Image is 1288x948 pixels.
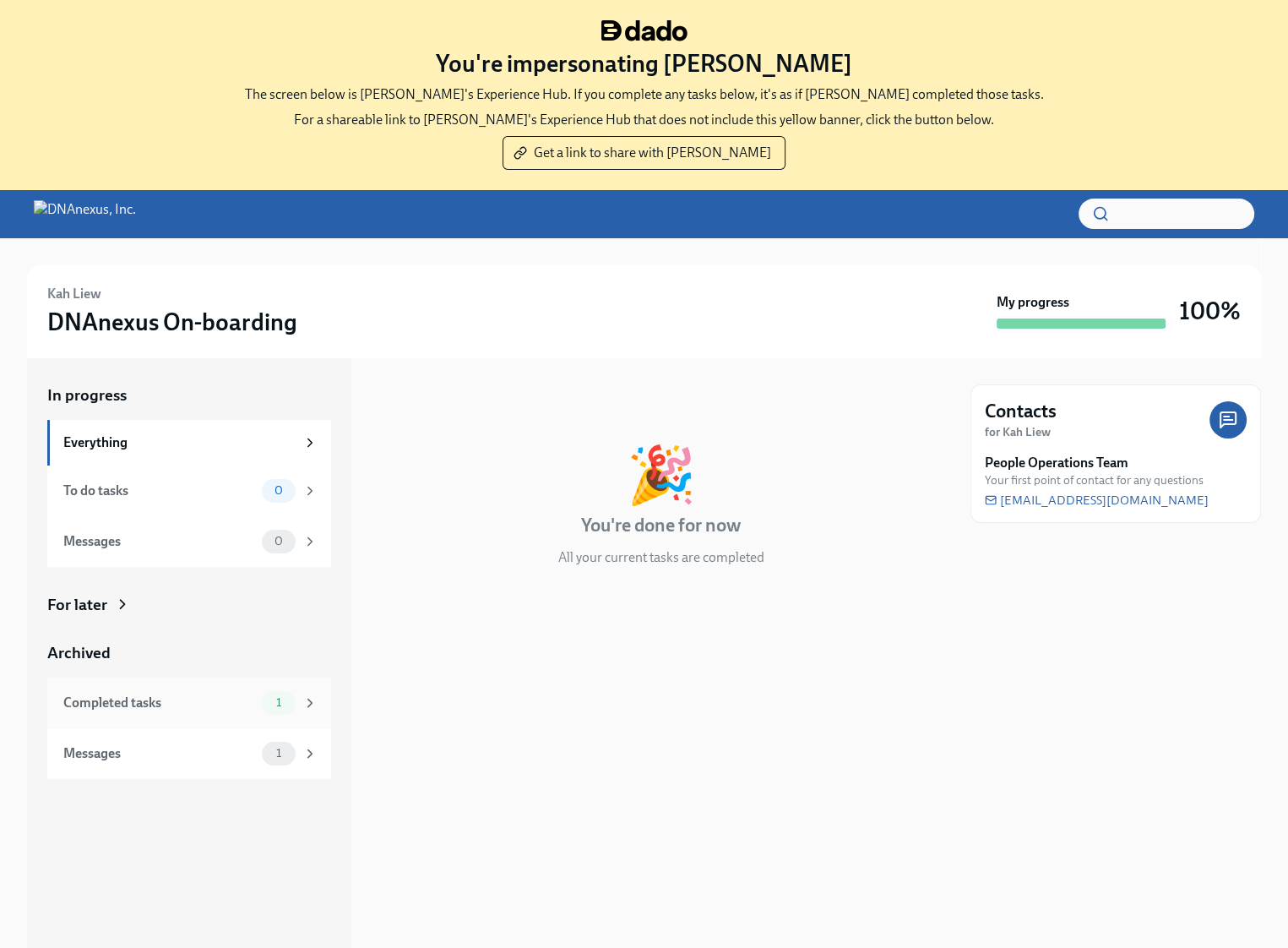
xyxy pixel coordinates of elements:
p: All your current tasks are completed [558,548,764,567]
span: 0 [264,535,293,548]
div: In progress [372,384,451,406]
a: Archived [47,642,331,664]
strong: People Operations Team [985,454,1128,472]
div: Completed tasks [63,694,255,712]
img: DNAnexus, Inc. [34,200,136,227]
span: Your first point of contact for any questions [985,472,1204,488]
div: 🎉 [627,447,696,503]
h3: 100% [1179,296,1241,326]
a: Messages1 [47,728,331,779]
a: In progress [47,384,331,406]
h4: You're done for now [581,513,741,538]
h3: You're impersonating [PERSON_NAME] [436,48,852,79]
a: Completed tasks1 [47,678,331,728]
strong: My progress [997,293,1069,312]
div: To do tasks [63,482,255,500]
img: dado [601,20,687,41]
span: Get a link to share with [PERSON_NAME] [517,144,771,161]
button: Get a link to share with [PERSON_NAME] [503,136,785,170]
a: Messages0 [47,516,331,567]
p: For a shareable link to [PERSON_NAME]'s Experience Hub that does not include this yellow banner, ... [294,111,994,129]
span: 1 [266,696,291,709]
div: For later [47,594,107,616]
h3: DNAnexus On-boarding [47,307,297,337]
span: 1 [266,747,291,760]
div: Everything [63,433,296,452]
strong: for Kah Liew [985,425,1051,439]
div: Messages [63,532,255,551]
h6: Kah Liew [47,285,101,303]
a: [EMAIL_ADDRESS][DOMAIN_NAME] [985,492,1209,509]
a: Everything [47,420,331,466]
span: 0 [264,484,293,497]
a: To do tasks0 [47,466,331,516]
a: For later [47,594,331,616]
div: Messages [63,744,255,763]
p: The screen below is [PERSON_NAME]'s Experience Hub. If you complete any tasks below, it's as if [... [245,85,1044,104]
h4: Contacts [985,399,1057,424]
